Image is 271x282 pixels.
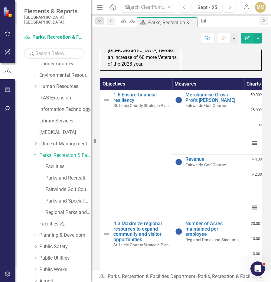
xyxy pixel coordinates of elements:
[185,237,239,242] span: Regional Parks and Stadiums
[100,90,172,219] td: Double-Click to Edit Right Click for Context Menu
[250,203,259,212] button: View chart menu, Chart
[24,15,85,25] small: [GEOGRAPHIC_DATA], [GEOGRAPHIC_DATA]
[24,48,85,59] input: Search Below...
[103,231,110,238] img: Not Defined
[175,158,182,166] img: No Information
[250,267,259,276] button: View chart menu, Chart
[103,96,110,104] img: Not Defined
[39,83,91,90] a: Human Resources
[45,209,91,216] a: Regional Parks and Stadiums
[39,255,91,262] a: Public Utilities
[113,103,169,108] span: St. Lucie County Strategic Plan
[250,107,263,112] text: 25.00%
[39,232,91,239] a: Planning & Development Services
[251,236,260,241] text: 10.00
[121,2,173,13] input: Search ClearPoint...
[39,95,91,102] a: IFAS Extension
[251,221,260,226] text: 20.00
[185,103,226,108] span: Fairwinds Golf Course
[3,7,14,18] img: ClearPoint Strategy
[185,92,241,103] a: Merchandise Gross Profit [PERSON_NAME]
[24,34,85,41] a: Parks, Recreation & Facilities Department
[99,273,256,280] div: »
[45,198,91,205] a: Parks and Special Facilities
[185,157,241,162] a: Revenue
[175,228,182,235] img: No Information
[175,96,182,104] img: No Information
[39,266,91,273] a: Public Works
[194,4,220,11] div: Sept - 25
[45,186,91,193] a: Fairwinds Golf Course
[39,129,91,136] a: [MEDICAL_DATA]
[172,155,244,219] td: Double-Click to Edit Right Click for Context Menu
[39,106,91,113] a: Information Technology
[258,122,263,128] text: 0%
[39,243,91,250] a: Public Safety
[192,2,222,13] button: Sept - 25
[185,221,241,237] a: Number of Acres maintained per employee
[39,152,91,159] a: Parks, Recreation & Facilities Department
[255,2,266,13] button: MM
[39,141,91,147] a: Office of Management & Budget
[250,261,265,276] iframe: Intercom live chat
[253,251,260,256] text: 0.00
[24,8,85,15] span: Elements & Reports
[39,221,91,228] a: Facilities v2
[113,92,169,103] a: 1.6 Ensure financial resiliency
[45,175,91,182] a: Parks and Recreation Administration
[185,162,226,167] span: Fairwinds Golf Course
[39,60,91,67] a: County Attorney
[172,90,244,155] td: Double-Click to Edit Right Click for Context Menu
[250,139,259,147] button: View chart menu, Chart
[39,72,91,79] a: Environmental Resources
[113,242,169,247] span: St. Lucie County Strategic Plan
[113,221,169,242] a: 4.3 Maximize regional resources to expand community and visitor opportunities
[45,163,91,170] a: Facilities
[250,92,263,97] text: 50.00%
[39,118,91,125] a: Library Services
[148,19,196,26] div: Parks, Recreation & Facilities Department Summary
[108,274,195,279] a: Parks, Recreation & Facilities Department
